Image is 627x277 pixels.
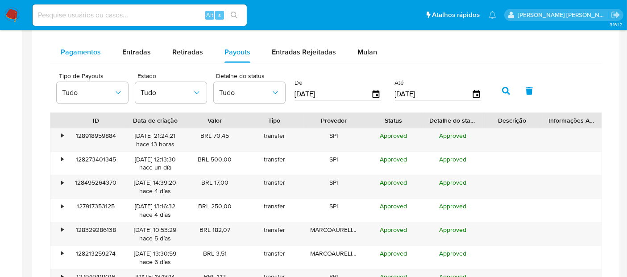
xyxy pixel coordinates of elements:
[432,10,480,20] span: Atalhos rápidos
[489,11,496,19] a: Notificações
[518,11,608,19] p: marcos.ferreira@mercadopago.com.br
[206,11,213,19] span: Alt
[610,21,623,28] span: 3.161.2
[218,11,221,19] span: s
[33,9,247,21] input: Pesquise usuários ou casos...
[611,10,620,20] a: Sair
[225,9,243,21] button: search-icon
